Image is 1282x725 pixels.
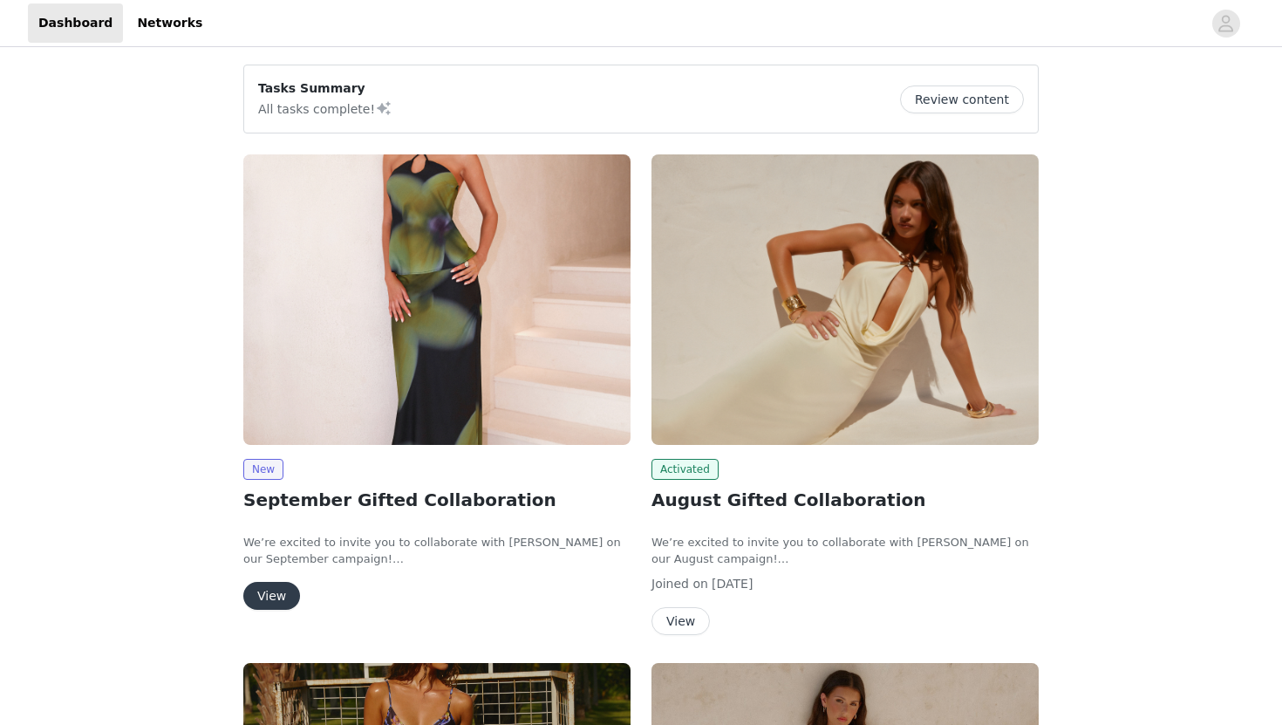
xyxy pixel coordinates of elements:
a: Dashboard [28,3,123,43]
h2: August Gifted Collaboration [651,487,1039,513]
span: Activated [651,459,719,480]
button: View [243,582,300,610]
button: Review content [900,85,1024,113]
a: Networks [126,3,213,43]
a: View [651,615,710,628]
p: Tasks Summary [258,79,392,98]
p: All tasks complete! [258,98,392,119]
img: Peppermayo AUS [651,154,1039,445]
span: [DATE] [712,577,753,591]
img: Peppermayo AUS [243,154,631,445]
p: We’re excited to invite you to collaborate with [PERSON_NAME] on our August campaign! [651,534,1039,568]
div: avatar [1217,10,1234,38]
span: New [243,459,283,480]
p: We’re excited to invite you to collaborate with [PERSON_NAME] on our September campaign! [243,534,631,568]
h2: September Gifted Collaboration [243,487,631,513]
button: View [651,607,710,635]
span: Joined on [651,577,708,591]
a: View [243,590,300,603]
